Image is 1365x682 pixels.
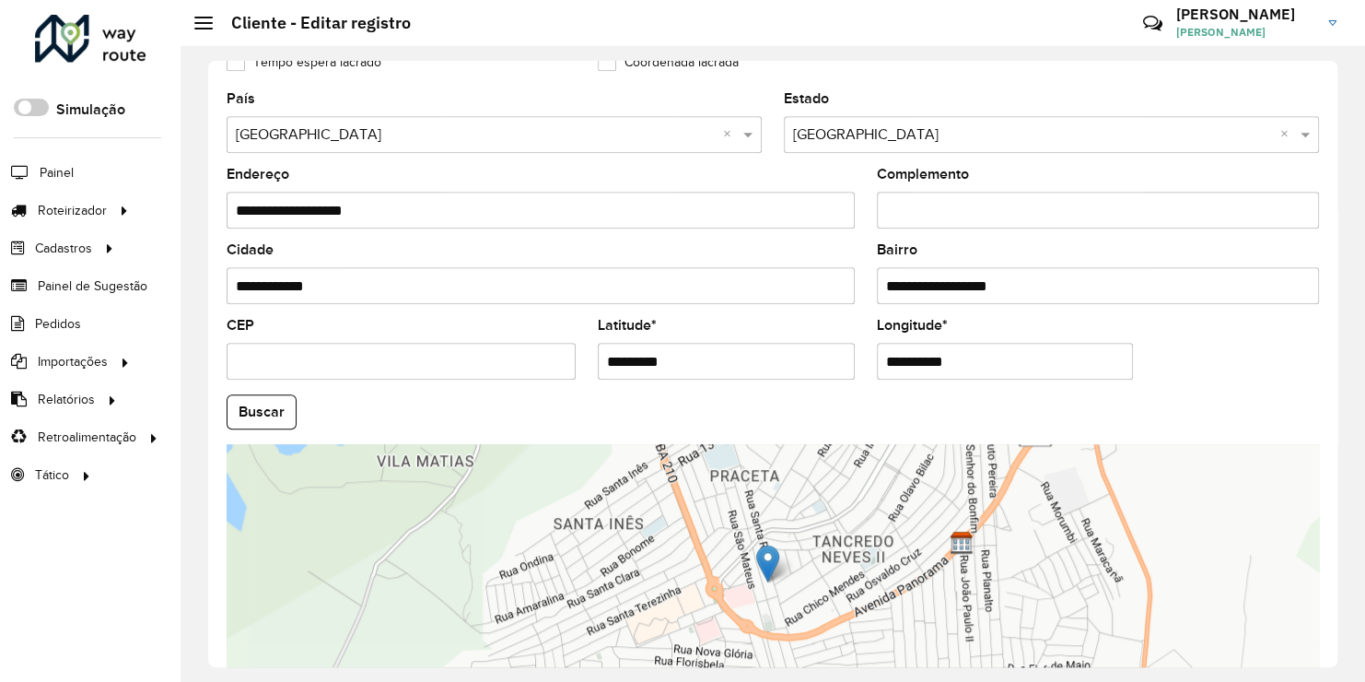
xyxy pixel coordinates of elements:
[784,88,829,110] label: Estado
[227,88,255,110] label: País
[35,314,81,334] span: Pedidos
[227,394,297,429] button: Buscar
[56,99,125,121] label: Simulação
[213,13,411,33] h2: Cliente - Editar registro
[598,53,739,72] label: Coordenada lacrada
[38,276,147,296] span: Painel de Sugestão
[877,163,969,185] label: Complemento
[35,239,92,258] span: Cadastros
[1176,24,1314,41] span: [PERSON_NAME]
[227,239,274,261] label: Cidade
[756,545,779,582] img: Marker
[723,123,739,146] span: Clear all
[35,465,69,485] span: Tático
[877,314,948,336] label: Longitude
[227,53,381,72] label: Tempo espera lacrado
[1176,6,1314,23] h3: [PERSON_NAME]
[877,239,917,261] label: Bairro
[40,163,74,182] span: Painel
[598,314,657,336] label: Latitude
[227,314,254,336] label: CEP
[227,163,289,185] label: Endereço
[1132,4,1172,43] a: Contato Rápido
[950,531,974,555] img: Revalle - Paulo Afonso
[38,428,136,447] span: Retroalimentação
[38,390,95,409] span: Relatórios
[38,201,107,220] span: Roteirizador
[38,352,108,371] span: Importações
